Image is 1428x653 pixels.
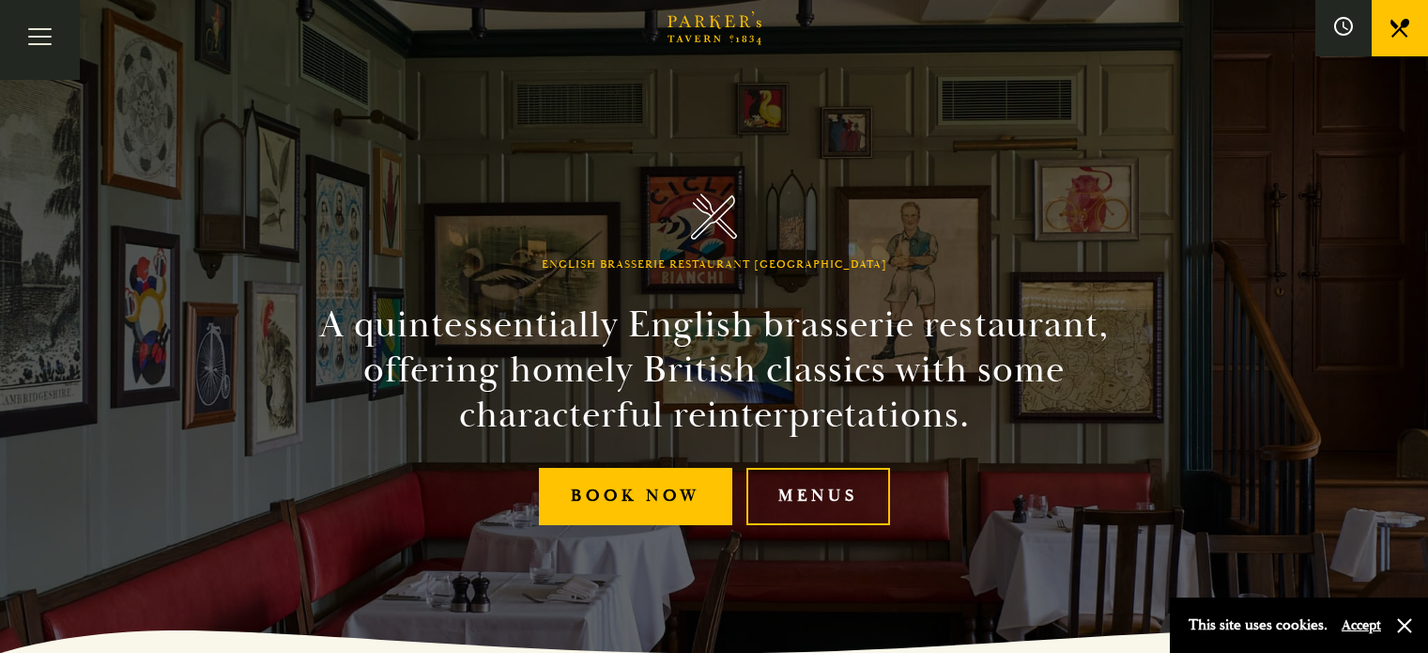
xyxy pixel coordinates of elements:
[286,303,1143,438] h2: A quintessentially English brasserie restaurant, offering homely British classics with some chara...
[691,194,737,240] img: Parker's Tavern Brasserie Cambridge
[1189,612,1328,639] p: This site uses cookies.
[1342,616,1381,634] button: Accept
[1395,616,1414,635] button: Close and accept
[746,468,890,525] a: Menus
[539,468,732,525] a: Book Now
[542,258,887,272] h1: English Brasserie Restaurant [GEOGRAPHIC_DATA]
